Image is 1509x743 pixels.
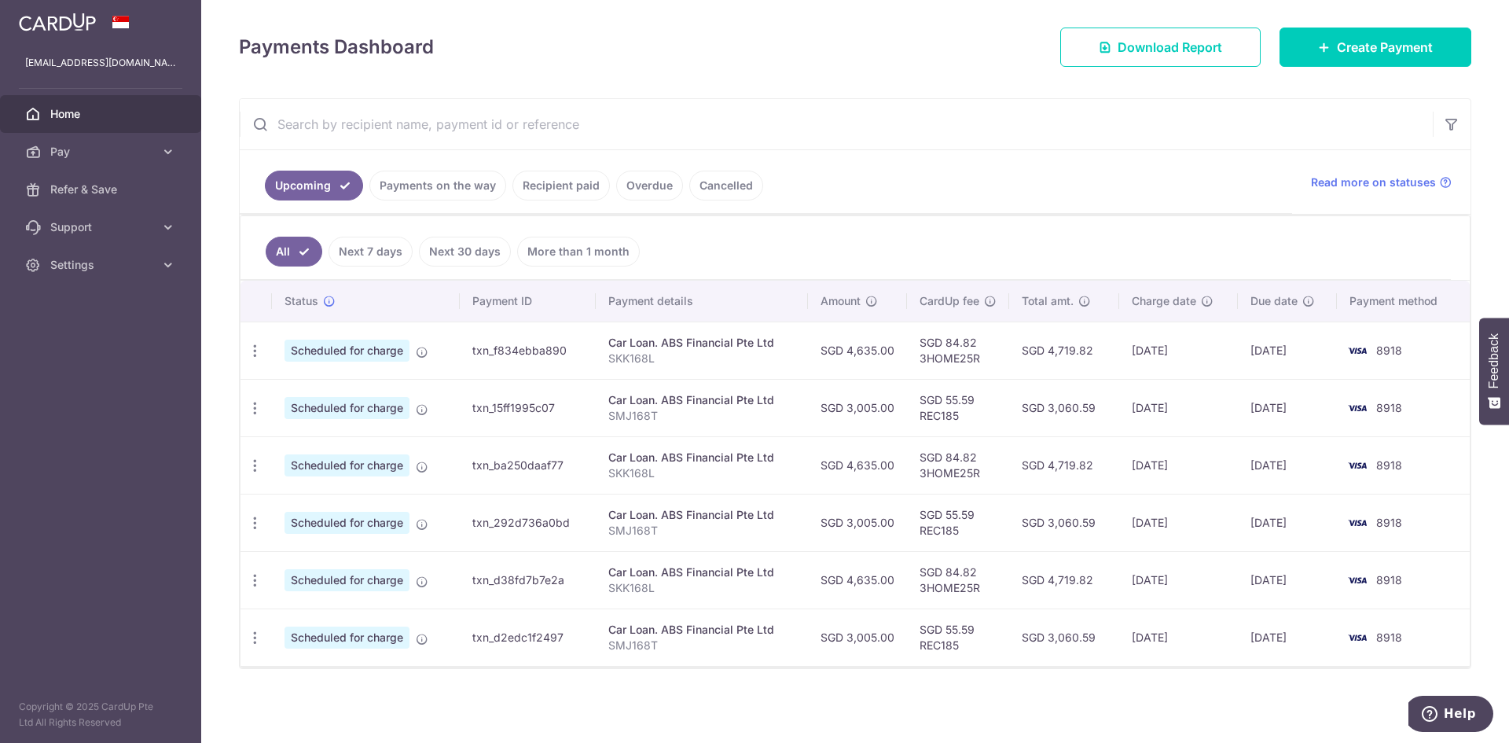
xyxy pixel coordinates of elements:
img: Bank Card [1342,513,1373,532]
td: SGD 4,719.82 [1009,551,1119,609]
span: CardUp fee [920,293,979,309]
a: More than 1 month [517,237,640,267]
td: SGD 55.59 REC185 [907,609,1009,666]
a: All [266,237,322,267]
div: Car Loan. ABS Financial Pte Ltd [608,622,795,638]
p: SMJ168T [608,638,795,653]
td: [DATE] [1119,494,1238,551]
th: Payment details [596,281,808,322]
span: 8918 [1376,631,1402,644]
td: SGD 3,060.59 [1009,609,1119,666]
th: Payment ID [460,281,596,322]
p: SMJ168T [608,408,795,424]
td: SGD 3,005.00 [808,609,907,666]
span: 8918 [1376,344,1402,357]
th: Payment method [1337,281,1470,322]
span: 8918 [1376,401,1402,414]
span: Total amt. [1022,293,1074,309]
button: Feedback - Show survey [1479,318,1509,425]
td: [DATE] [1119,551,1238,609]
span: Refer & Save [50,182,154,197]
span: Scheduled for charge [285,569,409,591]
span: Settings [50,257,154,273]
td: SGD 55.59 REC185 [907,494,1009,551]
td: SGD 84.82 3HOME25R [907,322,1009,379]
img: Bank Card [1342,628,1373,647]
p: SKK168L [608,465,795,481]
span: Scheduled for charge [285,397,409,419]
td: SGD 3,005.00 [808,379,907,436]
td: [DATE] [1119,436,1238,494]
p: SKK168L [608,351,795,366]
td: SGD 84.82 3HOME25R [907,436,1009,494]
span: Feedback [1487,333,1501,388]
a: Payments on the way [369,171,506,200]
td: [DATE] [1119,609,1238,666]
span: 8918 [1376,573,1402,587]
td: SGD 4,719.82 [1009,436,1119,494]
span: Due date [1250,293,1298,309]
span: Read more on statuses [1311,175,1436,190]
td: [DATE] [1238,494,1338,551]
div: Car Loan. ABS Financial Pte Ltd [608,392,795,408]
td: SGD 4,635.00 [808,436,907,494]
td: [DATE] [1119,379,1238,436]
td: [DATE] [1238,436,1338,494]
a: Overdue [616,171,683,200]
td: [DATE] [1238,609,1338,666]
span: Download Report [1118,38,1222,57]
a: Read more on statuses [1311,175,1452,190]
span: 8918 [1376,516,1402,529]
img: Bank Card [1342,399,1373,417]
span: 8918 [1376,458,1402,472]
span: Scheduled for charge [285,454,409,476]
input: Search by recipient name, payment id or reference [240,99,1433,149]
td: [DATE] [1119,322,1238,379]
a: Cancelled [689,171,763,200]
td: txn_f834ebba890 [460,322,596,379]
a: Download Report [1060,28,1261,67]
img: CardUp [19,13,96,31]
td: [DATE] [1238,551,1338,609]
td: SGD 4,719.82 [1009,322,1119,379]
span: Create Payment [1337,38,1433,57]
td: txn_15ff1995c07 [460,379,596,436]
td: txn_292d736a0bd [460,494,596,551]
span: Scheduled for charge [285,340,409,362]
div: Car Loan. ABS Financial Pte Ltd [608,450,795,465]
img: Bank Card [1342,341,1373,360]
span: Pay [50,144,154,160]
td: txn_ba250daaf77 [460,436,596,494]
td: txn_d38fd7b7e2a [460,551,596,609]
h4: Payments Dashboard [239,33,434,61]
span: Scheduled for charge [285,627,409,649]
td: SGD 4,635.00 [808,551,907,609]
td: SGD 3,005.00 [808,494,907,551]
td: SGD 84.82 3HOME25R [907,551,1009,609]
span: Scheduled for charge [285,512,409,534]
td: txn_d2edc1f2497 [460,609,596,666]
td: SGD 3,060.59 [1009,379,1119,436]
span: Support [50,219,154,235]
td: SGD 4,635.00 [808,322,907,379]
span: Status [285,293,318,309]
a: Next 7 days [329,237,413,267]
td: SGD 55.59 REC185 [907,379,1009,436]
td: [DATE] [1238,379,1338,436]
div: Car Loan. ABS Financial Pte Ltd [608,565,795,580]
p: [EMAIL_ADDRESS][DOMAIN_NAME] [25,55,176,71]
span: Amount [821,293,861,309]
p: SKK168L [608,580,795,596]
a: Recipient paid [512,171,610,200]
a: Next 30 days [419,237,511,267]
span: Charge date [1132,293,1196,309]
a: Create Payment [1280,28,1471,67]
a: Upcoming [265,171,363,200]
td: [DATE] [1238,322,1338,379]
span: Home [50,106,154,122]
div: Car Loan. ABS Financial Pte Ltd [608,507,795,523]
img: Bank Card [1342,571,1373,590]
div: Car Loan. ABS Financial Pte Ltd [608,335,795,351]
p: SMJ168T [608,523,795,539]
